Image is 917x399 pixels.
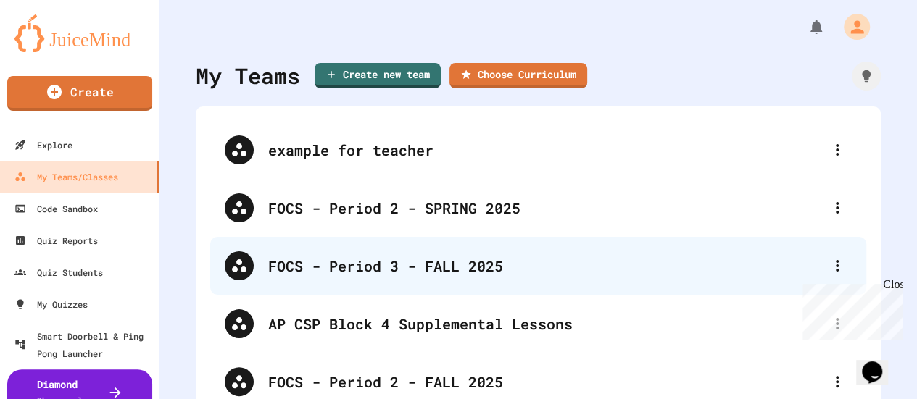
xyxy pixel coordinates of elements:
iframe: chat widget [856,341,903,385]
div: FOCS - Period 3 - FALL 2025 [210,237,866,295]
div: Quiz Reports [14,232,98,249]
iframe: chat widget [797,278,903,340]
a: Choose Curriculum [449,63,587,88]
div: My Teams/Classes [14,168,118,185]
div: My Account [829,10,874,43]
div: Explore [14,136,72,154]
div: FOCS - Period 2 - SPRING 2025 [268,197,823,219]
div: My Quizzes [14,295,88,313]
div: Quiz Students [14,264,103,281]
a: Create new team [315,63,441,88]
div: My Teams [196,59,300,92]
div: AP CSP Block 4 Supplemental Lessons [268,313,823,335]
a: Create [7,76,152,111]
img: logo-orange.svg [14,14,145,52]
div: Chat with us now!Close [6,6,100,92]
div: example for teacher [268,139,823,161]
div: Code Sandbox [14,200,98,217]
div: FOCS - Period 2 - SPRING 2025 [210,179,866,237]
div: example for teacher [210,121,866,179]
div: My Notifications [781,14,829,39]
div: AP CSP Block 4 Supplemental Lessons [210,295,866,353]
div: FOCS - Period 3 - FALL 2025 [268,255,823,277]
div: How it works [852,62,881,91]
div: Smart Doorbell & Ping Pong Launcher [14,327,154,362]
div: FOCS - Period 2 - FALL 2025 [268,371,823,392]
